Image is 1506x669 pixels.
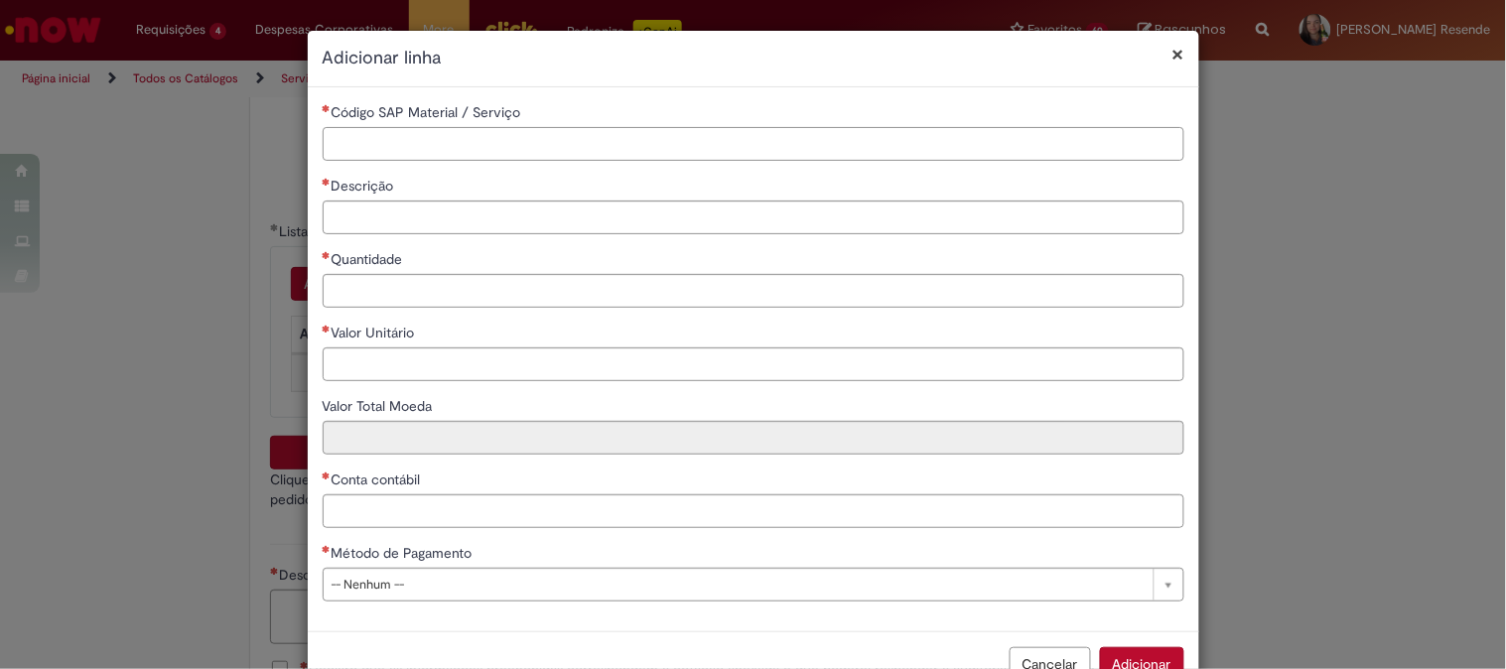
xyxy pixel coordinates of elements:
span: Necessários [323,251,332,259]
span: Conta contábil [332,470,425,488]
input: Descrição [323,201,1184,234]
input: Valor Unitário [323,347,1184,381]
input: Código SAP Material / Serviço [323,127,1184,161]
button: Fechar modal [1172,44,1184,65]
span: Necessários [323,104,332,112]
span: Valor Unitário [332,324,419,341]
span: Descrição [332,177,398,195]
h2: Adicionar linha [323,46,1184,71]
span: Necessários [323,178,332,186]
span: Quantidade [332,250,407,268]
span: Necessários [323,471,332,479]
input: Valor Total Moeda [323,421,1184,455]
input: Conta contábil [323,494,1184,528]
span: Necessários [323,325,332,333]
span: Necessários [323,545,332,553]
span: Método de Pagamento [332,544,477,562]
input: Quantidade [323,274,1184,308]
span: Código SAP Material / Serviço [332,103,525,121]
span: Somente leitura - Valor Total Moeda [323,397,437,415]
span: -- Nenhum -- [332,569,1144,601]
